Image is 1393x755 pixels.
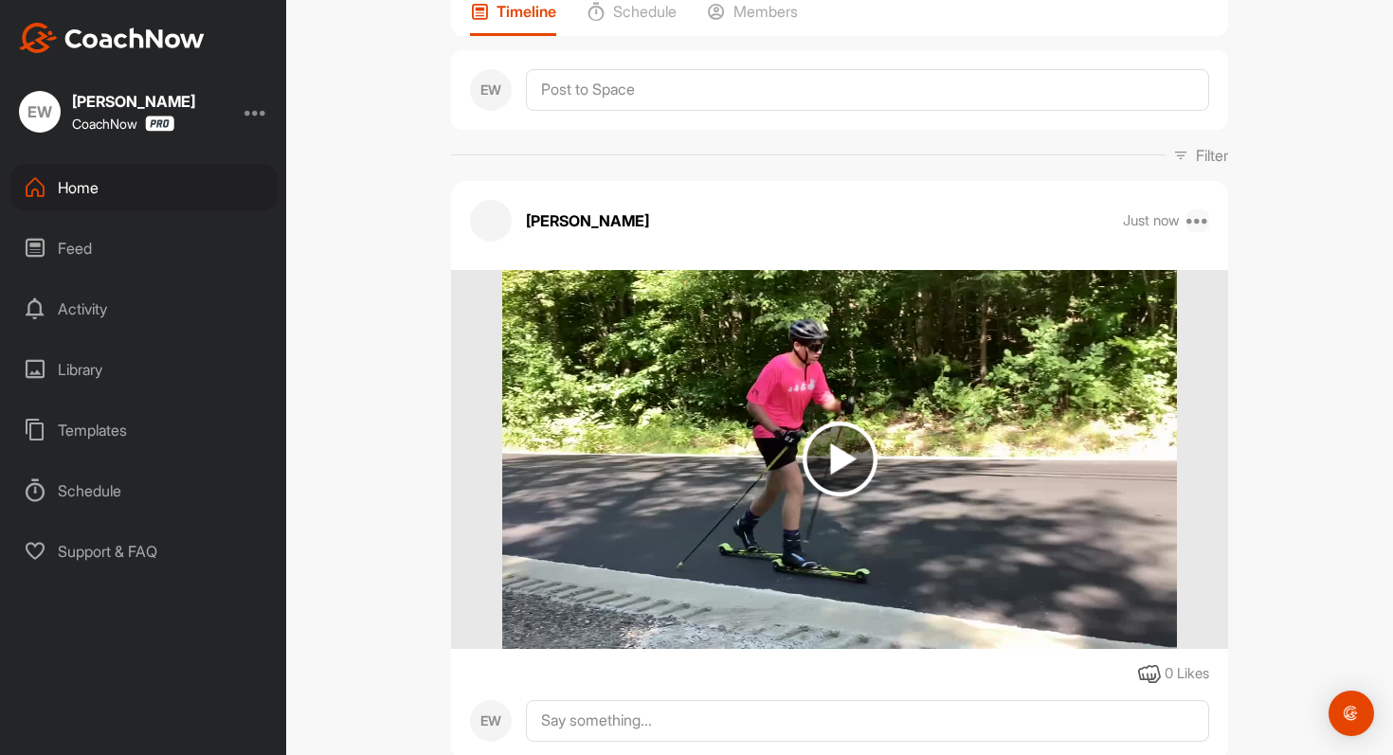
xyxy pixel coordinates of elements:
div: Templates [10,406,278,454]
p: Filter [1196,144,1228,167]
img: play [803,422,877,496]
p: Just now [1123,211,1180,230]
img: media [502,270,1176,649]
img: CoachNow [19,23,205,53]
div: [PERSON_NAME] [72,94,195,109]
div: 0 Likes [1165,663,1209,685]
div: CoachNow [72,116,174,132]
div: Activity [10,285,278,333]
p: Members [733,2,798,21]
div: Support & FAQ [10,528,278,575]
div: EW [19,91,61,133]
p: Timeline [497,2,556,21]
p: [PERSON_NAME] [526,209,649,232]
img: CoachNow Pro [145,116,174,132]
div: Feed [10,225,278,272]
div: EW [470,700,512,742]
div: Library [10,346,278,393]
p: Schedule [613,2,677,21]
div: Open Intercom Messenger [1329,691,1374,736]
div: Schedule [10,467,278,514]
div: EW [470,69,512,111]
div: Home [10,164,278,211]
